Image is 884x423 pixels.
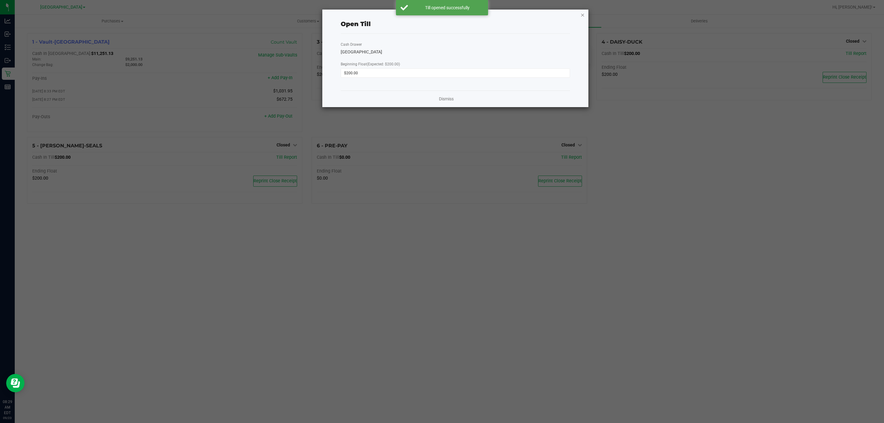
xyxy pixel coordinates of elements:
label: Cash Drawer [341,42,362,47]
span: (Expected: $200.00) [367,62,400,66]
a: Dismiss [439,96,454,102]
div: Till opened successfully [411,5,483,11]
iframe: Resource center [6,374,25,392]
div: Open Till [341,19,371,29]
span: Beginning Float [341,62,400,66]
div: [GEOGRAPHIC_DATA] [341,49,570,55]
